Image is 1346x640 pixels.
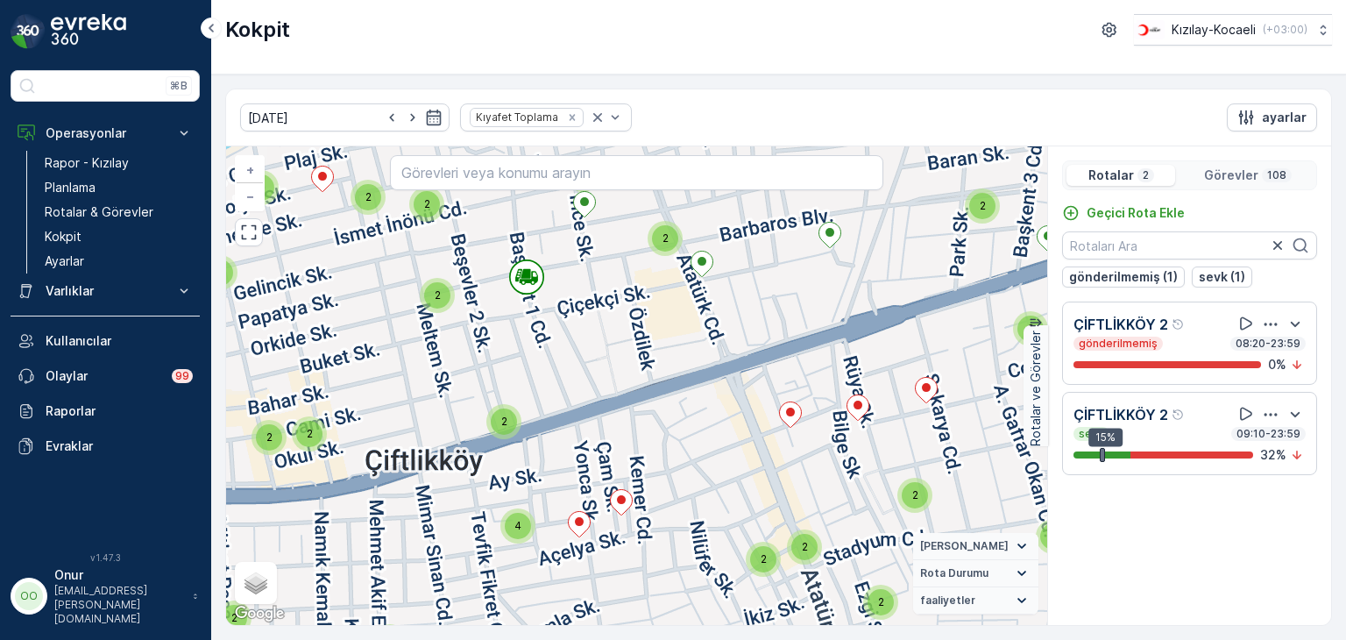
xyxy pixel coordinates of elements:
[1235,427,1302,441] p: 09:10-23:59
[1077,427,1106,441] p: sevk
[1204,167,1258,184] p: Görevler
[802,540,808,553] span: 2
[1260,446,1286,464] p: 32 %
[237,183,263,210] a: Uzaklaştır
[351,180,386,215] div: 2
[230,602,288,625] img: Google
[1265,168,1288,182] p: 108
[11,394,200,429] a: Raporlar
[240,103,450,132] input: dd/mm/yyyy
[251,420,287,455] div: 2
[746,542,781,577] div: 2
[863,585,898,620] div: 2
[45,252,84,270] p: Ayarlar
[54,566,184,584] p: Onur
[46,124,165,142] p: Operasyonlar
[225,16,290,44] p: Kokpit
[175,369,189,383] p: 99
[1172,317,1186,331] div: Yardım Araç İkonu
[45,203,153,221] p: Rotalar & Görevler
[761,552,767,565] span: 2
[1062,231,1317,260] input: Rotaları Ara
[878,595,884,608] span: 2
[980,199,986,212] span: 2
[45,179,96,196] p: Planlama
[38,151,200,175] a: Rapor - Kızılay
[38,200,200,224] a: Rotalar & Görevler
[920,566,988,580] span: Rota Durumu
[1028,322,1034,335] span: 2
[1088,167,1134,184] p: Rotalar
[1199,268,1245,286] p: sevk (1)
[15,582,43,610] div: OO
[246,188,255,203] span: −
[46,402,193,420] p: Raporlar
[1263,23,1307,37] p: ( +03:00 )
[38,175,200,200] a: Planlama
[11,429,200,464] a: Evraklar
[54,584,184,626] p: [EMAIL_ADDRESS][PERSON_NAME][DOMAIN_NAME]
[170,79,188,93] p: ⌘B
[648,221,683,256] div: 2
[266,430,273,444] span: 2
[1073,404,1168,425] p: ÇİFTLİKKÖY 2
[237,564,275,602] a: Layers
[471,109,561,125] div: Kıyafet Toplama
[307,427,313,440] span: 2
[913,560,1038,587] summary: Rota Durumu
[365,190,372,203] span: 2
[38,249,200,274] a: Ayarlar
[563,110,582,124] div: Remove Kıyafet Toplama
[11,566,200,626] button: OOOnur[EMAIL_ADDRESS][PERSON_NAME][DOMAIN_NAME]
[292,416,327,452] div: 2
[11,359,200,394] a: Olaylar99
[51,14,126,49] img: logo_dark-DEwI_e13.png
[1073,314,1168,335] p: ÇİFTLİKKÖY 2
[1234,337,1302,351] p: 08:20-23:59
[1227,103,1317,132] button: ayarlar
[435,288,441,302] span: 2
[1192,267,1252,288] button: sevk (1)
[912,488,918,501] span: 2
[920,539,1009,553] span: [PERSON_NAME]
[46,282,165,300] p: Varlıklar
[1013,311,1048,346] div: 2
[1069,268,1178,286] p: gönderilmemiş (1)
[486,404,521,439] div: 2
[1087,204,1185,222] p: Geçici Rota Ekle
[390,155,882,190] input: Görevleri veya konumu arayın
[1172,21,1256,39] p: Kızılay-Kocaeli
[1141,168,1151,182] p: 2
[897,478,932,513] div: 2
[237,157,263,183] a: Yakınlaştır
[420,278,455,313] div: 2
[913,533,1038,560] summary: [PERSON_NAME]
[246,162,254,177] span: +
[46,332,193,350] p: Kullanıcılar
[45,154,129,172] p: Rapor - Kızılay
[1062,204,1185,222] a: Geçici Rota Ekle
[11,116,200,151] button: Operasyonlar
[38,224,200,249] a: Kokpit
[11,552,200,563] span: v 1.47.3
[913,587,1038,615] summary: faaliyetler
[965,188,1000,224] div: 2
[424,197,430,210] span: 2
[46,367,161,385] p: Olaylar
[1134,14,1332,46] button: Kızılay-Kocaeli(+03:00)
[501,415,507,428] span: 2
[46,437,193,455] p: Evraklar
[1077,337,1159,351] p: gönderilmemiş
[409,187,444,222] div: 2
[1268,356,1286,373] p: 0 %
[1027,331,1045,446] p: Rotalar ve Görevler
[1062,267,1185,288] button: gönderilmemiş (1)
[662,231,669,245] span: 2
[1134,20,1165,39] img: k%C4%B1z%C4%B1lay_0jL9uU1.png
[11,274,200,309] button: Varlıklar
[787,530,822,565] div: 2
[920,594,975,608] span: faaliyetler
[45,228,81,245] p: Kokpit
[11,14,46,49] img: logo
[500,508,535,544] div: 4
